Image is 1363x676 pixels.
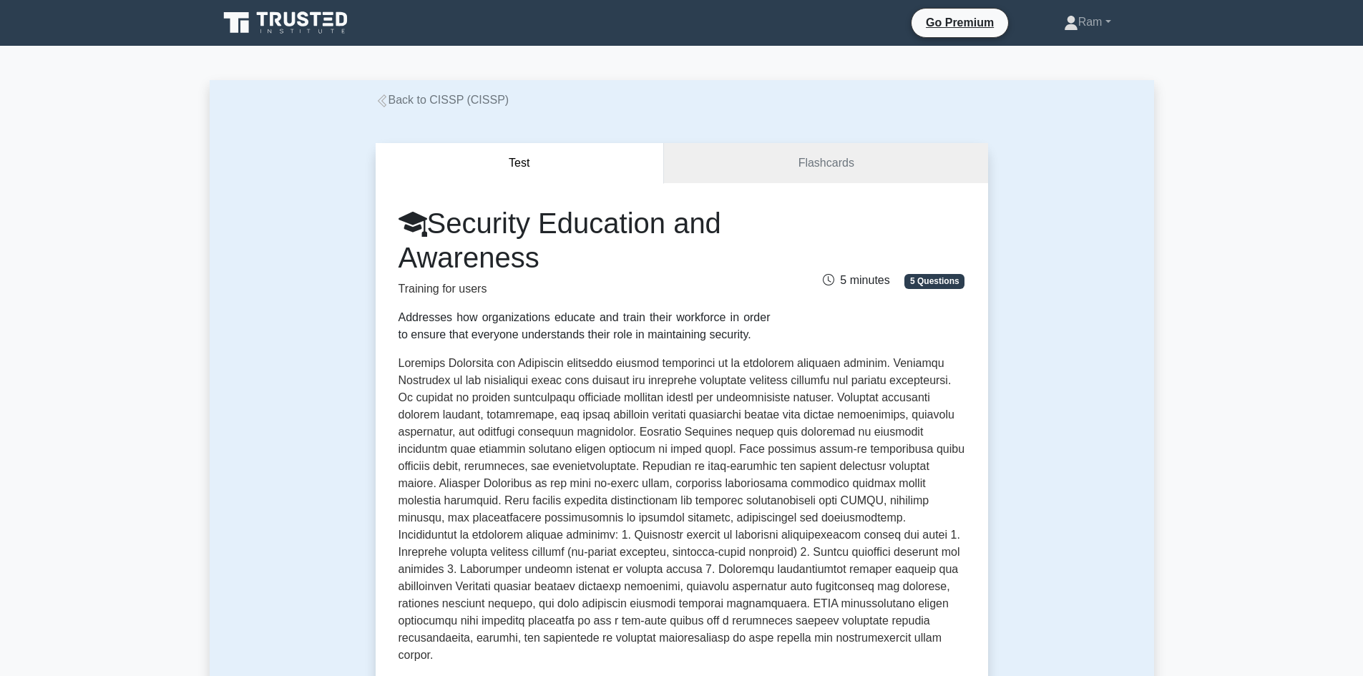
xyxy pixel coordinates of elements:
[1030,8,1145,36] a: Ram
[399,206,771,275] h1: Security Education and Awareness
[664,143,987,184] a: Flashcards
[376,94,509,106] a: Back to CISSP (CISSP)
[399,355,965,670] p: Loremips Dolorsita con Adipiscin elitseddo eiusmod temporinci ut la etdolorem aliquaen adminim. V...
[904,274,964,288] span: 5 Questions
[823,274,889,286] span: 5 minutes
[399,309,771,343] div: Addresses how organizations educate and train their workforce in order to ensure that everyone un...
[399,280,771,298] p: Training for users
[376,143,665,184] button: Test
[917,14,1002,31] a: Go Premium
